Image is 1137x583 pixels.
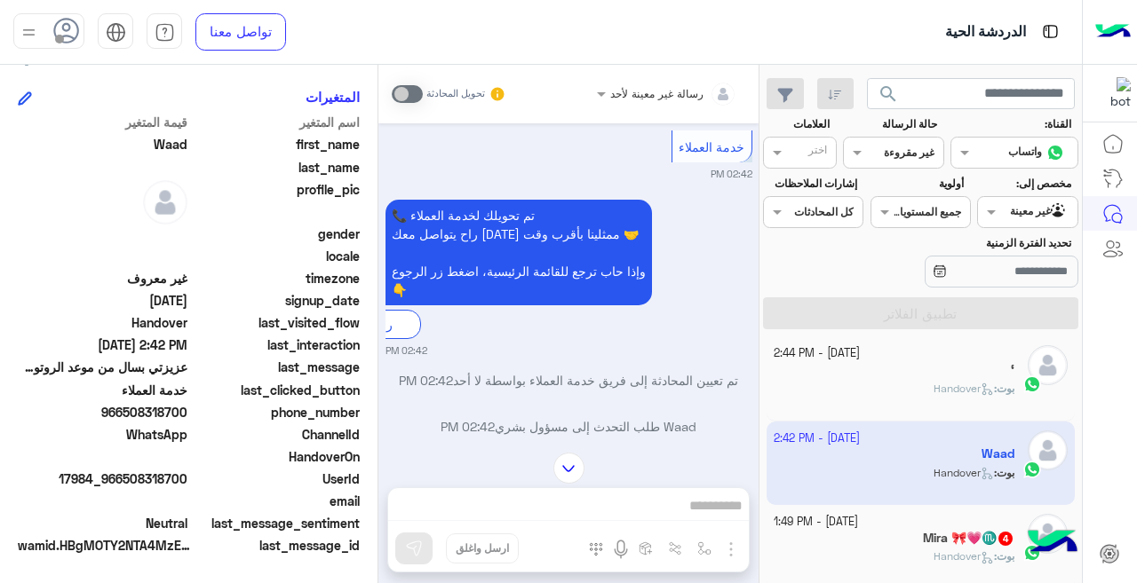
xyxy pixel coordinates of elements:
[774,514,858,531] small: [DATE] - 1:49 PM
[18,403,187,421] span: 966508318700
[191,247,361,265] span: locale
[878,83,899,105] span: search
[18,492,187,510] span: null
[147,13,182,51] a: tab
[18,425,187,444] span: 2
[997,382,1014,395] span: بوت
[426,87,485,101] small: تحويل المحادثة
[1022,512,1084,574] img: hulul-logo.png
[191,180,361,221] span: profile_pic
[191,514,361,532] span: last_message_sentiment
[399,373,453,388] span: 02:42 PM
[872,176,964,192] label: أولوية
[191,158,361,177] span: last_name
[191,291,361,310] span: signup_date
[934,549,994,563] span: Handover
[679,139,744,154] span: خدمة العملاء
[18,358,187,376] span: عزيزتي بسال من موعد الروتوش متى!
[191,225,361,243] span: gender
[18,21,40,43] img: profile
[18,291,187,310] span: 2025-10-04T11:42:20.082Z
[1095,13,1131,51] img: Logo
[446,533,519,563] button: ارسل واغلق
[997,549,1014,563] span: بوت
[934,382,994,395] span: Handover
[386,200,652,305] p: 4/10/2025, 2:42 PM
[867,78,910,116] button: search
[386,417,752,436] p: Waad طلب التحدث إلى مسؤول بشري
[980,176,1071,192] label: مخصص إلى:
[191,469,361,488] span: UserId
[945,20,1026,44] p: الدردشة الحية
[386,371,752,390] p: تم تعيين المحادثة إلى فريق خدمة العملاء بواسطة لا أحد
[18,135,187,154] span: Waad
[994,382,1014,395] b: :
[18,269,187,288] span: غير معروف
[1039,20,1061,43] img: tab
[711,167,752,181] small: 02:42 PM
[195,13,286,51] a: تواصل معنا
[191,113,361,131] span: اسم المتغير
[846,116,937,132] label: حالة الرسالة
[18,113,187,131] span: قيمة المتغير
[18,447,187,466] span: null
[199,536,360,555] span: last_message_id
[18,381,187,399] span: خدمة العملاء
[1028,345,1068,385] img: defaultAdmin.png
[306,89,360,105] h6: المتغيرات
[18,313,187,332] span: Handover
[191,313,361,332] span: last_visited_flow
[441,419,495,434] span: 02:42 PM
[191,381,361,399] span: last_clicked_button
[155,22,175,43] img: tab
[808,142,830,162] div: اختر
[994,549,1014,563] b: :
[106,22,126,43] img: tab
[191,135,361,154] span: first_name
[1099,77,1131,109] img: 177882628735456
[18,225,187,243] span: null
[765,176,856,192] label: إشارات الملاحظات
[872,235,1071,251] label: تحديد الفترة الزمنية
[18,514,187,532] span: 0
[774,345,860,362] small: [DATE] - 2:44 PM
[386,343,427,358] small: 02:42 PM
[953,116,1072,132] label: القناة:
[18,469,187,488] span: 17984_966508318700
[143,180,187,225] img: defaultAdmin.png
[610,87,704,100] span: رسالة غير معينة لأحد
[553,453,584,484] img: scroll
[18,247,187,265] span: null
[1011,362,1014,377] h5: ‘
[191,335,361,354] span: last_interaction
[191,403,361,421] span: phone_number
[998,532,1013,546] span: 4
[18,335,187,354] span: 2025-10-04T11:42:42.748Z
[18,536,195,555] span: wamid.HBgMOTY2NTA4MzE4NzAwFQIAEhgUM0EyRTI2MjkyRTUwRDZEMjkxRTQA
[765,116,830,132] label: العلامات
[923,531,1014,546] h5: Mira 🎀💗♏
[191,358,361,376] span: last_message
[191,447,361,466] span: HandoverOn
[191,492,361,510] span: email
[191,269,361,288] span: timezone
[191,425,361,444] span: ChannelId
[1023,375,1041,393] img: WhatsApp
[763,297,1078,329] button: تطبيق الفلاتر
